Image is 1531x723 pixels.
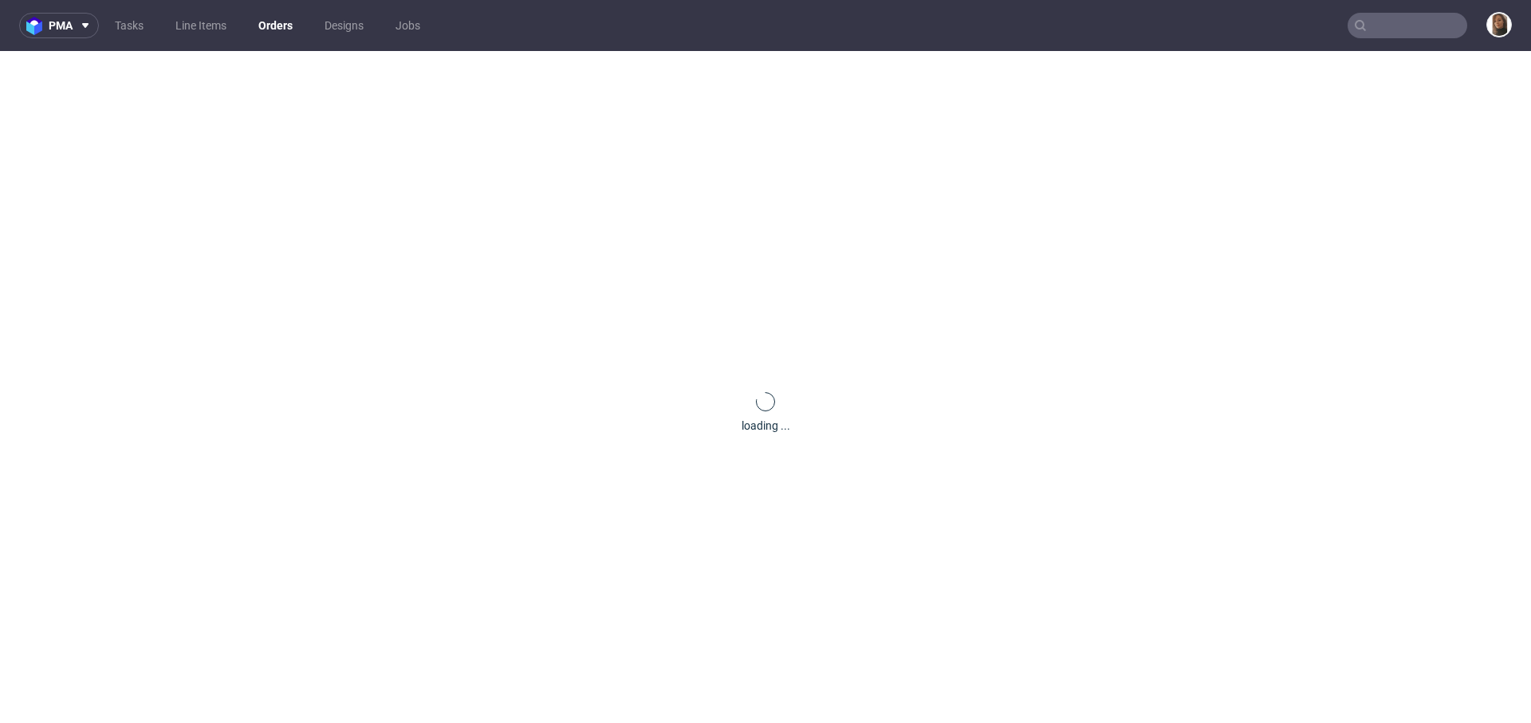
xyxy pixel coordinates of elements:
a: Orders [249,13,302,38]
button: pma [19,13,99,38]
a: Designs [315,13,373,38]
img: Angelina Marć [1488,14,1510,36]
span: pma [49,20,73,31]
a: Tasks [105,13,153,38]
div: loading ... [742,418,790,434]
a: Line Items [166,13,236,38]
img: logo [26,17,49,35]
a: Jobs [386,13,430,38]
